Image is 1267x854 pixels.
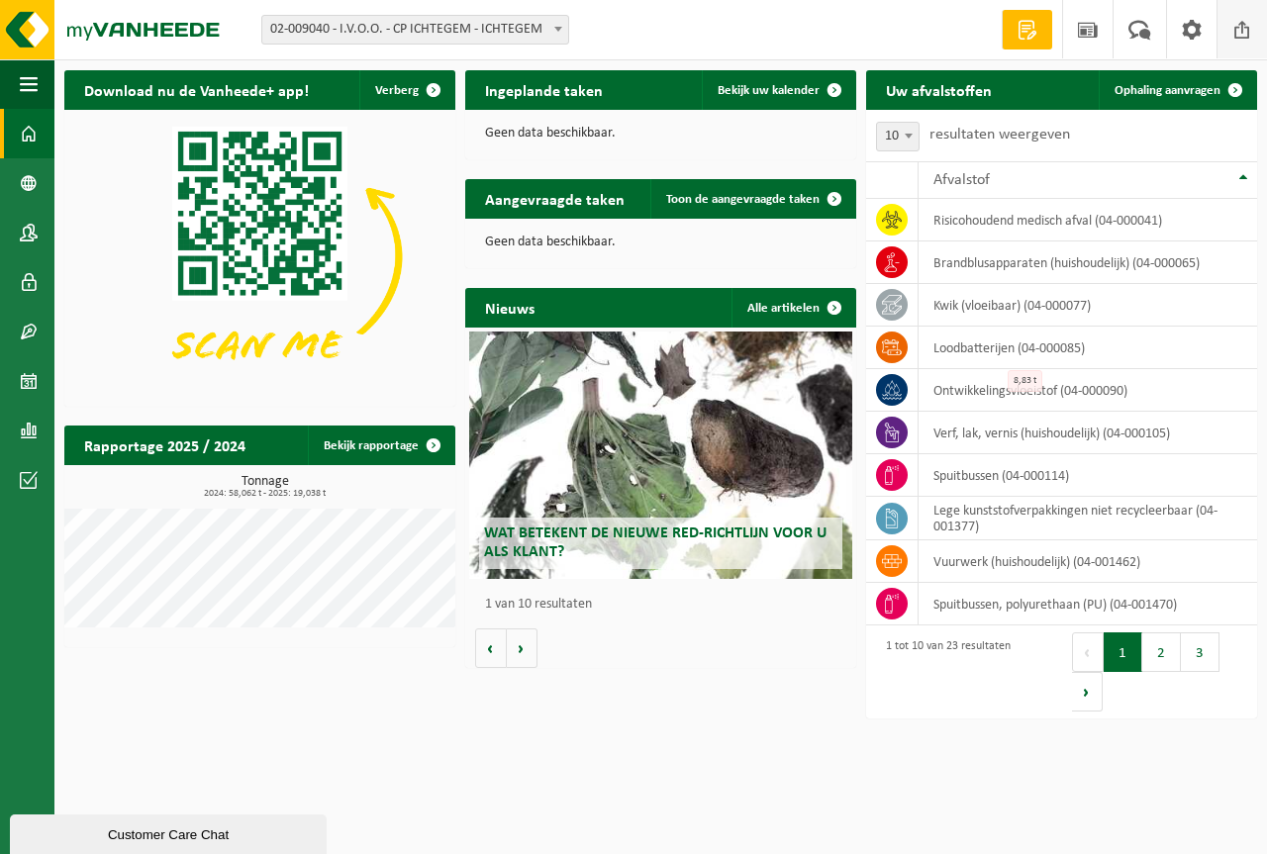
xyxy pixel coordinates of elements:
[475,628,507,668] button: Vorige
[465,288,554,327] h2: Nieuws
[876,630,1011,713] div: 1 tot 10 van 23 resultaten
[866,70,1012,109] h2: Uw afvalstoffen
[64,110,455,403] img: Download de VHEPlus App
[308,426,453,465] a: Bekijk rapportage
[731,288,854,328] a: Alle artikelen
[1142,632,1181,672] button: 2
[919,199,1257,241] td: risicohoudend medisch afval (04-000041)
[1072,672,1103,712] button: Next
[1181,632,1219,672] button: 3
[919,497,1257,540] td: Lege kunststofverpakkingen niet recycleerbaar (04-001377)
[718,84,820,97] span: Bekijk uw kalender
[919,327,1257,369] td: loodbatterijen (04-000085)
[919,241,1257,284] td: brandblusapparaten (huishoudelijk) (04-000065)
[1072,632,1104,672] button: Previous
[485,598,846,612] p: 1 van 10 resultaten
[64,426,265,464] h2: Rapportage 2025 / 2024
[666,193,820,206] span: Toon de aangevraagde taken
[933,172,990,188] span: Afvalstof
[876,122,920,151] span: 10
[929,127,1070,142] label: resultaten weergeven
[262,16,568,44] span: 02-009040 - I.V.O.O. - CP ICHTEGEM - ICHTEGEM
[702,70,854,110] a: Bekijk uw kalender
[507,628,537,668] button: Volgende
[485,127,836,141] p: Geen data beschikbaar.
[485,236,836,249] p: Geen data beschikbaar.
[1099,70,1255,110] a: Ophaling aanvragen
[64,70,329,109] h2: Download nu de Vanheede+ app!
[919,369,1257,412] td: ontwikkelingsvloeistof (04-000090)
[465,179,644,218] h2: Aangevraagde taken
[1115,84,1220,97] span: Ophaling aanvragen
[10,810,331,854] iframe: chat widget
[1104,632,1142,672] button: 1
[484,525,827,560] span: Wat betekent de nieuwe RED-richtlijn voor u als klant?
[919,284,1257,327] td: kwik (vloeibaar) (04-000077)
[650,179,854,219] a: Toon de aangevraagde taken
[919,454,1257,497] td: spuitbussen (04-000114)
[375,84,419,97] span: Verberg
[261,15,569,45] span: 02-009040 - I.V.O.O. - CP ICHTEGEM - ICHTEGEM
[74,475,455,499] h3: Tonnage
[919,412,1257,454] td: verf, lak, vernis (huishoudelijk) (04-000105)
[469,332,852,579] a: Wat betekent de nieuwe RED-richtlijn voor u als klant?
[74,489,455,499] span: 2024: 58,062 t - 2025: 19,038 t
[919,583,1257,625] td: spuitbussen, polyurethaan (PU) (04-001470)
[919,540,1257,583] td: vuurwerk (huishoudelijk) (04-001462)
[465,70,623,109] h2: Ingeplande taken
[359,70,453,110] button: Verberg
[877,123,919,150] span: 10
